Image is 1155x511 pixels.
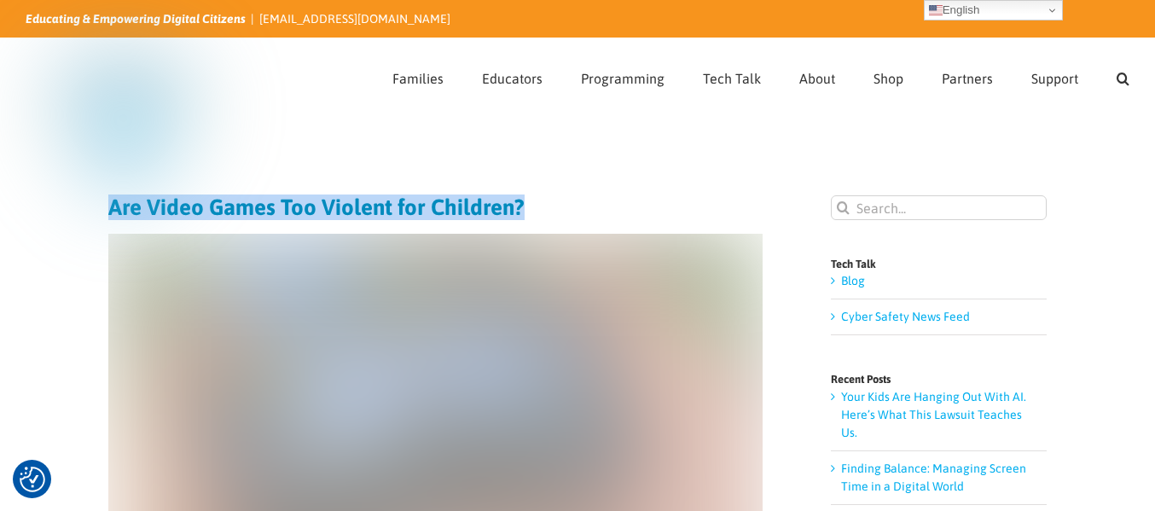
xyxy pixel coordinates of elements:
[831,195,1047,220] input: Search...
[841,462,1026,493] a: Finding Balance: Managing Screen Time in a Digital World
[1031,38,1078,113] a: Support
[108,195,763,219] h1: Are Video Games Too Violent for Children?
[392,72,444,85] span: Families
[26,12,246,26] i: Educating & Empowering Digital Citizens
[874,72,903,85] span: Shop
[841,390,1026,439] a: Your Kids Are Hanging Out With AI. Here’s What This Lawsuit Teaches Us.
[703,38,761,113] a: Tech Talk
[942,38,993,113] a: Partners
[259,12,450,26] a: [EMAIL_ADDRESS][DOMAIN_NAME]
[703,72,761,85] span: Tech Talk
[392,38,1129,113] nav: Main Menu
[20,467,45,492] button: Consent Preferences
[841,274,865,287] a: Blog
[392,38,444,113] a: Families
[1031,72,1078,85] span: Support
[841,310,970,323] a: Cyber Safety News Feed
[831,195,856,220] input: Search
[581,72,665,85] span: Programming
[799,72,835,85] span: About
[874,38,903,113] a: Shop
[929,3,943,17] img: en
[1117,38,1129,113] a: Search
[799,38,835,113] a: About
[831,374,1047,385] h4: Recent Posts
[581,38,665,113] a: Programming
[20,467,45,492] img: Revisit consent button
[942,72,993,85] span: Partners
[831,258,1047,270] h4: Tech Talk
[482,38,543,113] a: Educators
[482,72,543,85] span: Educators
[26,43,221,213] img: Savvy Cyber Kids Logo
